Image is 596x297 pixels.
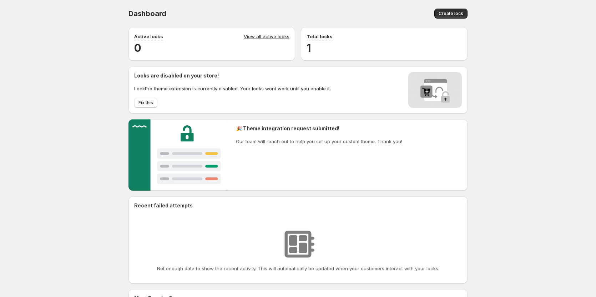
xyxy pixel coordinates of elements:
span: Dashboard [128,9,166,18]
a: View all active locks [244,33,289,41]
p: Active locks [134,33,163,40]
button: Create lock [434,9,468,19]
h2: 🎉 Theme integration request submitted! [236,125,402,132]
h2: 0 [134,41,289,55]
h2: 1 [307,41,462,55]
p: LockPro theme extension is currently disabled. Your locks wont work until you enable it. [134,85,331,92]
img: No resources found [280,226,316,262]
h2: Recent failed attempts [134,202,193,209]
button: Fix this [134,98,157,108]
p: Not enough data to show the recent activity. This will automatically be updated when your custome... [157,265,439,272]
img: Customer support [128,119,227,191]
h2: Locks are disabled on your store! [134,72,331,79]
span: Create lock [439,11,463,16]
p: Our team will reach out to help you set up your custom theme. Thank you! [236,138,402,145]
span: Fix this [138,100,153,106]
img: Locks disabled [408,72,462,108]
p: Total locks [307,33,333,40]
